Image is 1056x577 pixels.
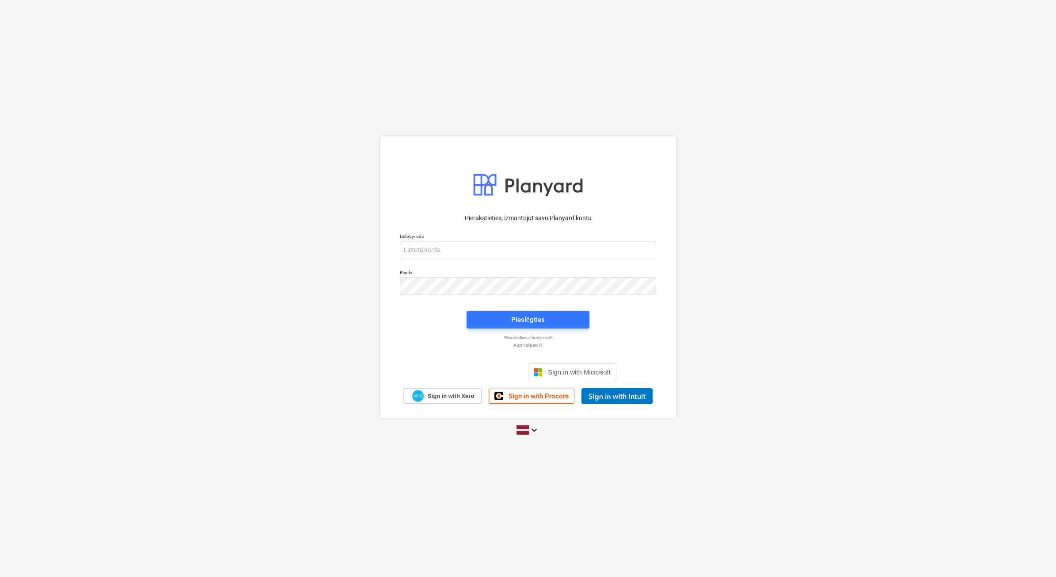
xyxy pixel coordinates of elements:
img: Microsoft logo [534,368,543,377]
input: Lietotājvārds [400,241,656,259]
i: keyboard_arrow_down [529,425,539,436]
button: Pieslēgties [467,311,589,329]
span: Sign in with Procore [509,392,569,400]
a: Sign in with Xero [403,388,482,404]
p: Lietotājvārds [400,233,656,241]
a: Sign in with Procore [489,389,574,404]
div: Pieslēgties [511,314,545,325]
a: Piesakieties ar burvju saiti [395,335,661,340]
span: Sign in with Xero [428,392,474,400]
iframe: Chat Widget [1012,535,1056,577]
span: Sign in with Microsoft [548,368,611,376]
p: Parole [400,270,656,277]
img: Xero logo [412,390,424,402]
a: Aizmirsi paroli? [395,342,661,348]
iframe: Sign in with Google Button [435,363,525,382]
p: Pierakstieties, izmantojot savu Planyard kontu [400,214,656,223]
